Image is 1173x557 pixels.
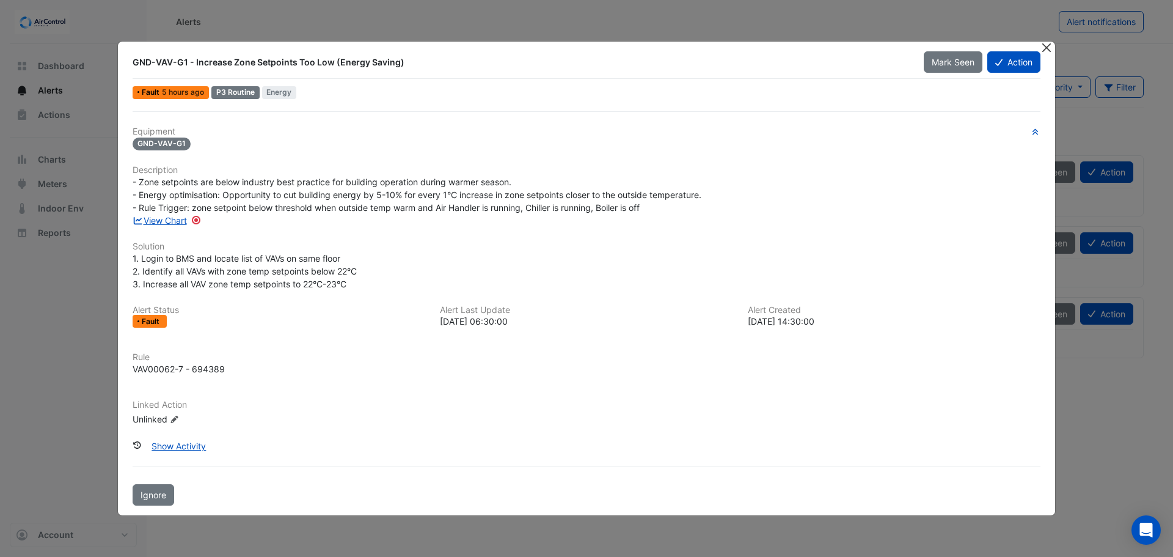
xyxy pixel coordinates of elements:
span: Wed 15-Oct-2025 06:30 AEST [162,87,204,97]
div: GND-VAV-G1 - Increase Zone Setpoints Too Low (Energy Saving) [133,56,909,68]
button: Show Activity [144,435,214,457]
fa-icon: Edit Linked Action [170,415,179,424]
span: Fault [142,89,162,96]
h6: Alert Status [133,305,425,315]
h6: Alert Created [748,305,1040,315]
div: [DATE] 14:30:00 [748,315,1040,328]
div: Open Intercom Messenger [1131,515,1161,545]
h6: Equipment [133,127,1040,137]
div: Unlinked [133,413,279,426]
span: 1. Login to BMS and locate list of VAVs on same floor 2. Identify all VAVs with zone temp setpoin... [133,253,357,289]
span: Ignore [141,490,166,500]
button: Action [987,51,1040,73]
a: View Chart [133,215,187,226]
h6: Solution [133,242,1040,252]
span: - Zone setpoints are below industry best practice for building operation during warmer season. - ... [133,177,701,213]
h6: Description [133,165,1040,175]
button: Mark Seen [924,51,982,73]
button: Close [1040,42,1053,54]
span: GND-VAV-G1 [133,138,191,150]
span: Energy [262,86,297,99]
div: P3 Routine [211,86,260,99]
span: Mark Seen [932,57,974,67]
h6: Rule [133,352,1040,363]
div: VAV00062-7 - 694389 [133,363,225,375]
div: [DATE] 06:30:00 [440,315,733,328]
div: Tooltip anchor [191,215,202,226]
span: Fault [142,318,162,325]
h6: Linked Action [133,400,1040,410]
button: Ignore [133,484,174,506]
h6: Alert Last Update [440,305,733,315]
